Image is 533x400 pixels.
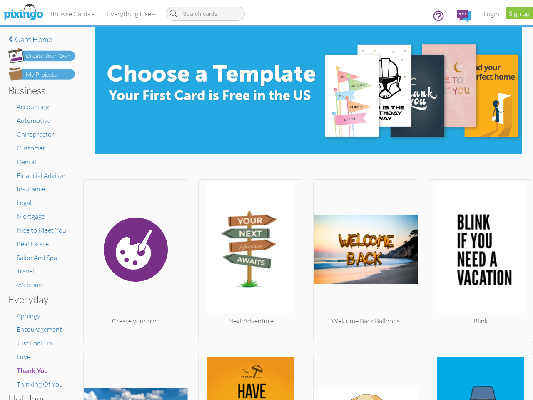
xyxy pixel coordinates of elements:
[8,48,75,63] img: create-own-button.png
[84,183,188,316] img: create.svg
[533,400,533,400] iframe: Chat
[17,253,57,262] a: Salon And Spa
[506,7,533,19] a: Sign up
[17,240,49,248] a: Real Estate
[17,325,62,333] a: Encouragement
[314,316,418,326] div: Welcome Back Balloons
[17,280,44,289] a: Welcome
[199,183,303,316] img: 20250811-165541-04b25b21e4b4-250.jpg
[17,157,36,166] a: Dental
[17,339,52,347] a: Just For Fun
[17,130,54,138] a: Chiropractor
[17,171,66,180] a: Financial Advisor
[26,52,71,60] div: Create Your Own
[84,316,188,326] div: Create your own
[17,212,45,220] a: Mortgage
[8,85,69,96] h3: Business
[101,3,162,24] a: Everything Else
[428,316,533,326] div: Blink
[17,144,45,152] a: Customer
[17,312,40,320] a: Apology
[457,10,471,22] img: comments.svg
[428,183,533,316] img: 20250416-225331-00ac61b41b59-250.jpg
[17,116,51,125] a: Automotive
[17,185,45,193] a: Insurance
[17,198,32,207] a: Legal
[166,7,245,21] input: Search cards
[17,352,30,361] a: Love
[8,294,69,305] h3: Everyday
[44,3,101,24] a: Browse Cards
[17,102,49,111] a: Accounting
[17,380,63,388] a: Thinking Of You
[8,67,75,81] img: my-projects-button.png
[17,226,66,234] a: Nice to Meet You
[477,3,506,24] a: Login
[1,2,45,23] img: pixingo logo
[8,35,75,44] a: Card home
[199,316,303,326] div: Next Adventure
[26,70,57,79] div: My Projects
[17,267,34,275] a: Travel
[17,366,48,375] a: Thank You
[314,183,418,316] img: 20250124-200456-ac61e44cdf43-250.png
[95,27,522,154] img: e8896c0d-71ea-4978-9834-e4f545c8bf84.jpg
